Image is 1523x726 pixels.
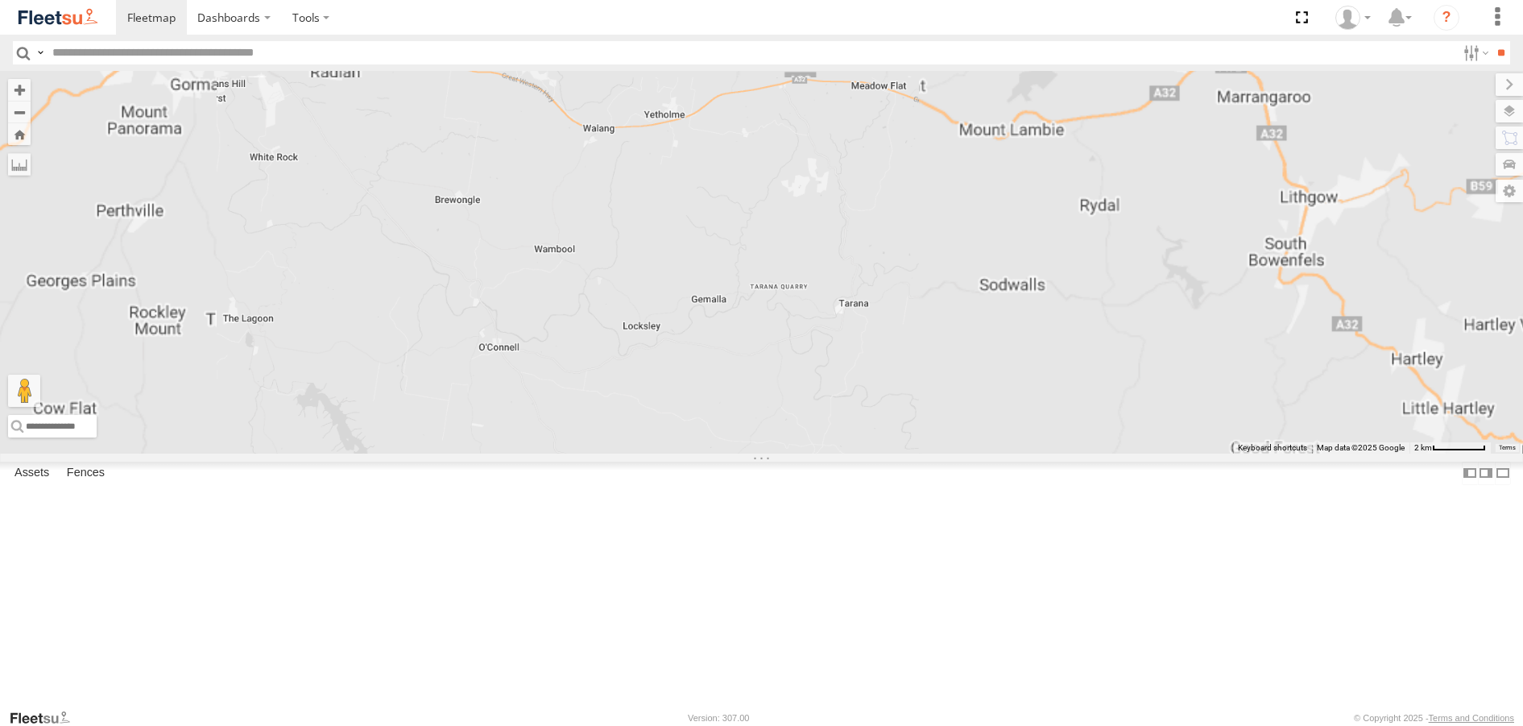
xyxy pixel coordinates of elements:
[1414,443,1432,452] span: 2 km
[1429,713,1514,723] a: Terms and Conditions
[34,41,47,64] label: Search Query
[1317,443,1405,452] span: Map data ©2025 Google
[1354,713,1514,723] div: © Copyright 2025 -
[1330,6,1376,30] div: Darren Small
[1457,41,1492,64] label: Search Filter Options
[16,6,100,28] img: fleetsu-logo-horizontal.svg
[1462,462,1478,485] label: Dock Summary Table to the Left
[1434,5,1459,31] i: ?
[688,713,749,723] div: Version: 307.00
[8,79,31,101] button: Zoom in
[59,463,113,485] label: Fences
[8,123,31,145] button: Zoom Home
[1496,180,1523,202] label: Map Settings
[8,153,31,176] label: Measure
[8,375,40,407] button: Drag Pegman onto the map to open Street View
[1409,442,1491,454] button: Map scale: 2 km per 63 pixels
[1478,462,1494,485] label: Dock Summary Table to the Right
[8,101,31,123] button: Zoom out
[1495,462,1511,485] label: Hide Summary Table
[1499,444,1516,450] a: Terms (opens in new tab)
[1238,442,1307,454] button: Keyboard shortcuts
[9,710,83,726] a: Visit our Website
[6,463,57,485] label: Assets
